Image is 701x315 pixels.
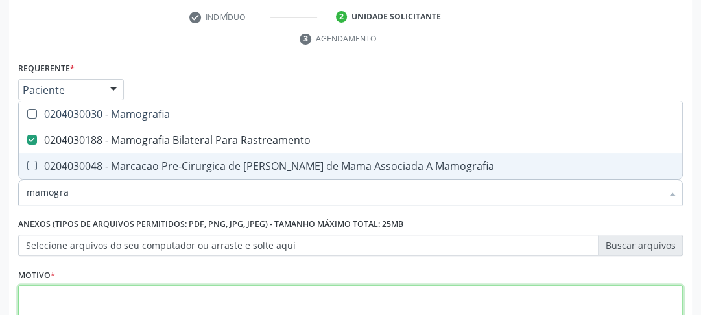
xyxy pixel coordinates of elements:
[18,215,403,235] label: Anexos (Tipos de arquivos permitidos: PDF, PNG, JPG, JPEG) - Tamanho máximo total: 25MB
[27,161,674,171] div: 0204030048 - Marcacao Pre-Cirurgica de [PERSON_NAME] de Mama Associada A Mamografia
[27,180,661,205] input: Buscar por procedimentos
[351,11,441,23] div: Unidade solicitante
[27,109,674,119] div: 0204030030 - Mamografia
[27,135,674,145] div: 0204030188 - Mamografia Bilateral Para Rastreamento
[336,11,348,23] div: 2
[18,59,75,79] label: Requerente
[23,84,97,97] span: Paciente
